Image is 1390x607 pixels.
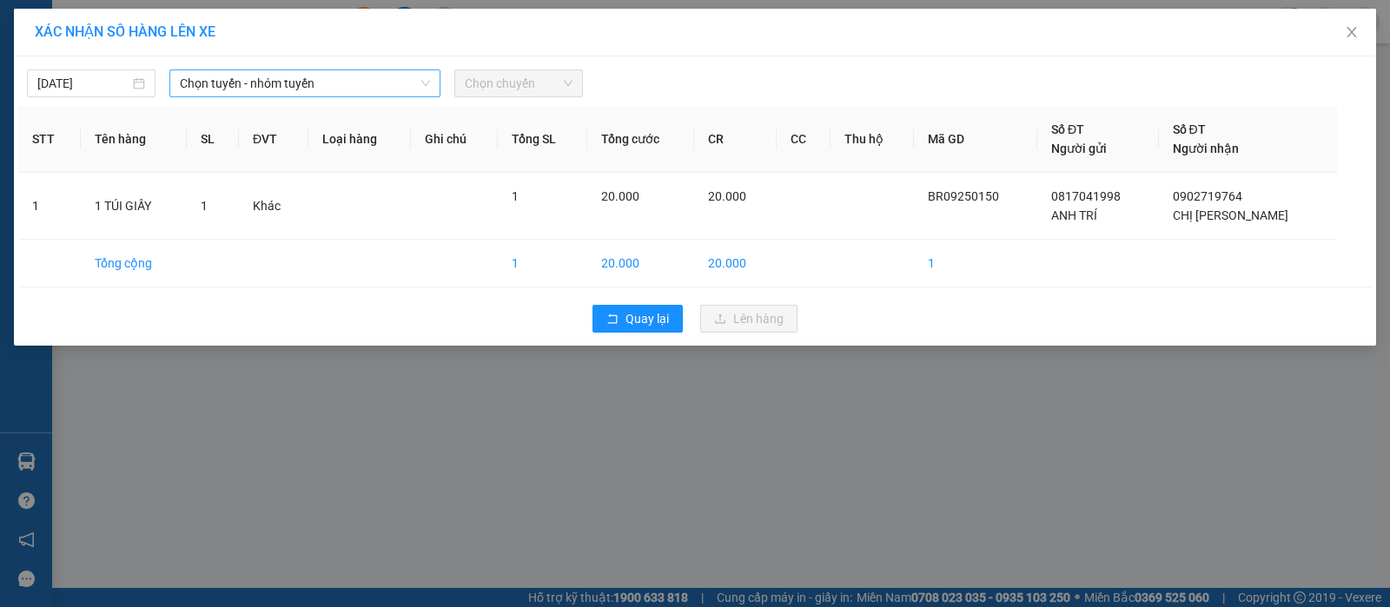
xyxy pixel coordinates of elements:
[18,106,81,173] th: STT
[694,106,777,173] th: CR
[777,106,831,173] th: CC
[420,78,431,89] span: down
[601,189,639,203] span: 20.000
[35,23,215,40] span: XÁC NHẬN SỐ HÀNG LÊN XE
[587,240,694,287] td: 20.000
[239,106,308,173] th: ĐVT
[1173,122,1206,136] span: Số ĐT
[187,106,239,173] th: SL
[81,240,187,287] td: Tổng cộng
[201,199,208,213] span: 1
[498,240,587,287] td: 1
[81,173,187,240] td: 1 TÚI GIẤY
[1051,208,1097,222] span: ANH TRÍ
[498,106,587,173] th: Tổng SL
[914,106,1037,173] th: Mã GD
[308,106,411,173] th: Loại hàng
[166,16,208,35] span: Nhận:
[239,173,308,240] td: Khác
[1345,25,1359,39] span: close
[18,173,81,240] td: 1
[592,305,683,333] button: rollbackQuay lại
[1051,142,1107,155] span: Người gửi
[15,77,154,98] div: ANH TRÍ
[1173,208,1288,222] span: CHỊ [PERSON_NAME]
[1051,189,1121,203] span: 0817041998
[15,98,154,122] div: 0817041998
[928,189,999,203] span: BR09250150
[694,240,777,287] td: 20.000
[411,106,498,173] th: Ghi chú
[465,70,573,96] span: Chọn chuyến
[15,16,42,35] span: Gửi:
[166,77,306,119] div: CHỊ [PERSON_NAME]
[81,106,187,173] th: Tên hàng
[37,74,129,93] input: 11/09/2025
[1327,9,1376,57] button: Close
[1173,142,1239,155] span: Người nhận
[512,189,519,203] span: 1
[180,70,430,96] span: Chọn tuyến - nhóm tuyến
[587,106,694,173] th: Tổng cước
[700,305,798,333] button: uploadLên hàng
[606,313,619,327] span: rollback
[1173,189,1242,203] span: 0902719764
[1051,122,1084,136] span: Số ĐT
[914,240,1037,287] td: 1
[15,15,154,77] div: VP 36 [PERSON_NAME] - Bà Rịa
[831,106,914,173] th: Thu hộ
[625,309,669,328] span: Quay lại
[166,119,306,143] div: 0902719764
[166,15,306,77] div: VP 184 [PERSON_NAME] - HCM
[708,189,746,203] span: 20.000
